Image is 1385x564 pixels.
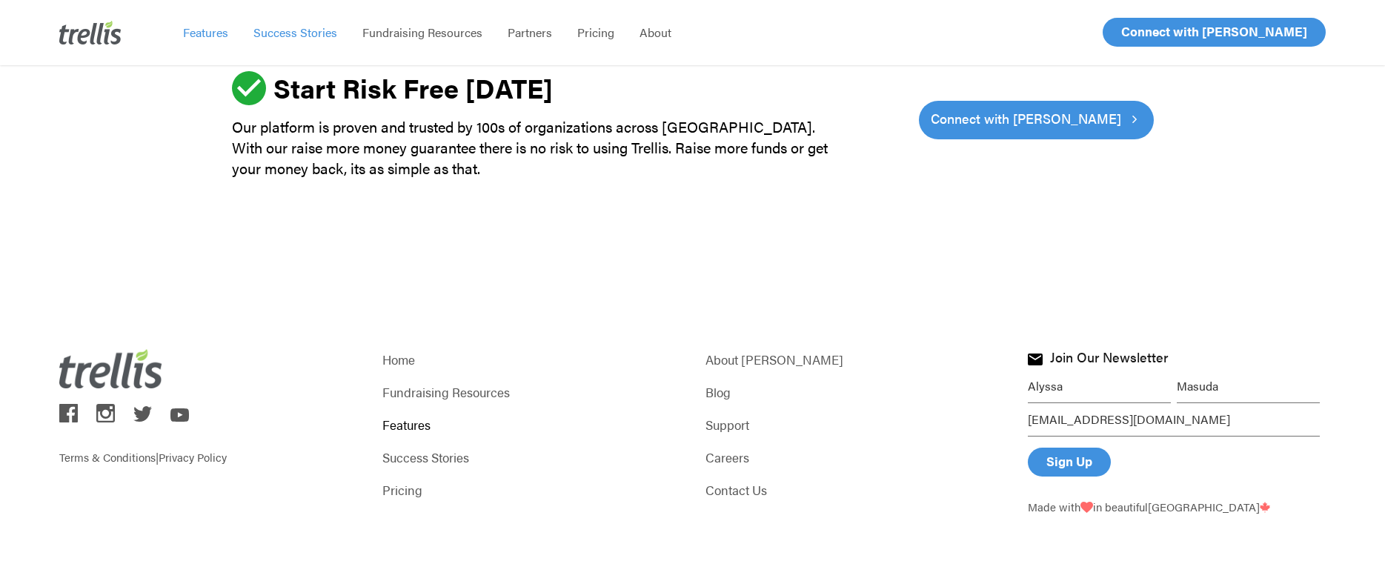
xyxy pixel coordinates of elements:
[382,480,680,500] a: Pricing
[232,71,266,105] img: ic_check_circle_46.svg
[59,449,156,465] a: Terms & Conditions
[1028,370,1171,403] input: First Name
[362,24,482,41] span: Fundraising Resources
[96,404,115,422] img: trellis on instagram
[640,24,671,41] span: About
[705,414,1003,435] a: Support
[382,382,680,402] a: Fundraising Resources
[170,25,241,40] a: Features
[183,24,228,41] span: Features
[159,449,227,465] a: Privacy Policy
[382,447,680,468] a: Success Stories
[253,24,337,41] span: Success Stories
[577,24,614,41] span: Pricing
[627,25,684,40] a: About
[931,108,1121,129] span: Connect with [PERSON_NAME]
[241,25,350,40] a: Success Stories
[1028,354,1043,365] img: Join Trellis Newsletter
[495,25,565,40] a: Partners
[705,480,1003,500] a: Contact Us
[705,382,1003,402] a: Blog
[919,101,1154,139] a: Connect with [PERSON_NAME]
[59,21,122,44] img: Trellis
[1103,18,1326,47] a: Connect with [PERSON_NAME]
[232,116,840,179] p: Our platform is proven and trusted by 100s of organizations across [GEOGRAPHIC_DATA]. With our ra...
[705,349,1003,370] a: About [PERSON_NAME]
[382,414,680,435] a: Features
[273,68,553,107] strong: Start Risk Free [DATE]
[1121,22,1307,40] span: Connect with [PERSON_NAME]
[1028,499,1326,515] p: Made with in beautiful
[1148,499,1270,514] span: [GEOGRAPHIC_DATA]
[170,408,189,422] img: trellis on youtube
[1028,448,1111,477] input: Sign Up
[59,404,78,422] img: trellis on facebook
[705,447,1003,468] a: Careers
[1080,502,1092,513] img: Love From Trellis
[59,427,357,465] p: |
[59,349,163,388] img: Trellis Logo
[133,406,152,421] img: trellis on twitter
[508,24,552,41] span: Partners
[1028,403,1320,437] input: Enter your email address
[1177,370,1320,403] input: Last Name
[1050,350,1168,369] h4: Join Our Newsletter
[1260,502,1270,513] img: Trellis - Canada
[565,25,627,40] a: Pricing
[382,349,680,370] a: Home
[350,25,495,40] a: Fundraising Resources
